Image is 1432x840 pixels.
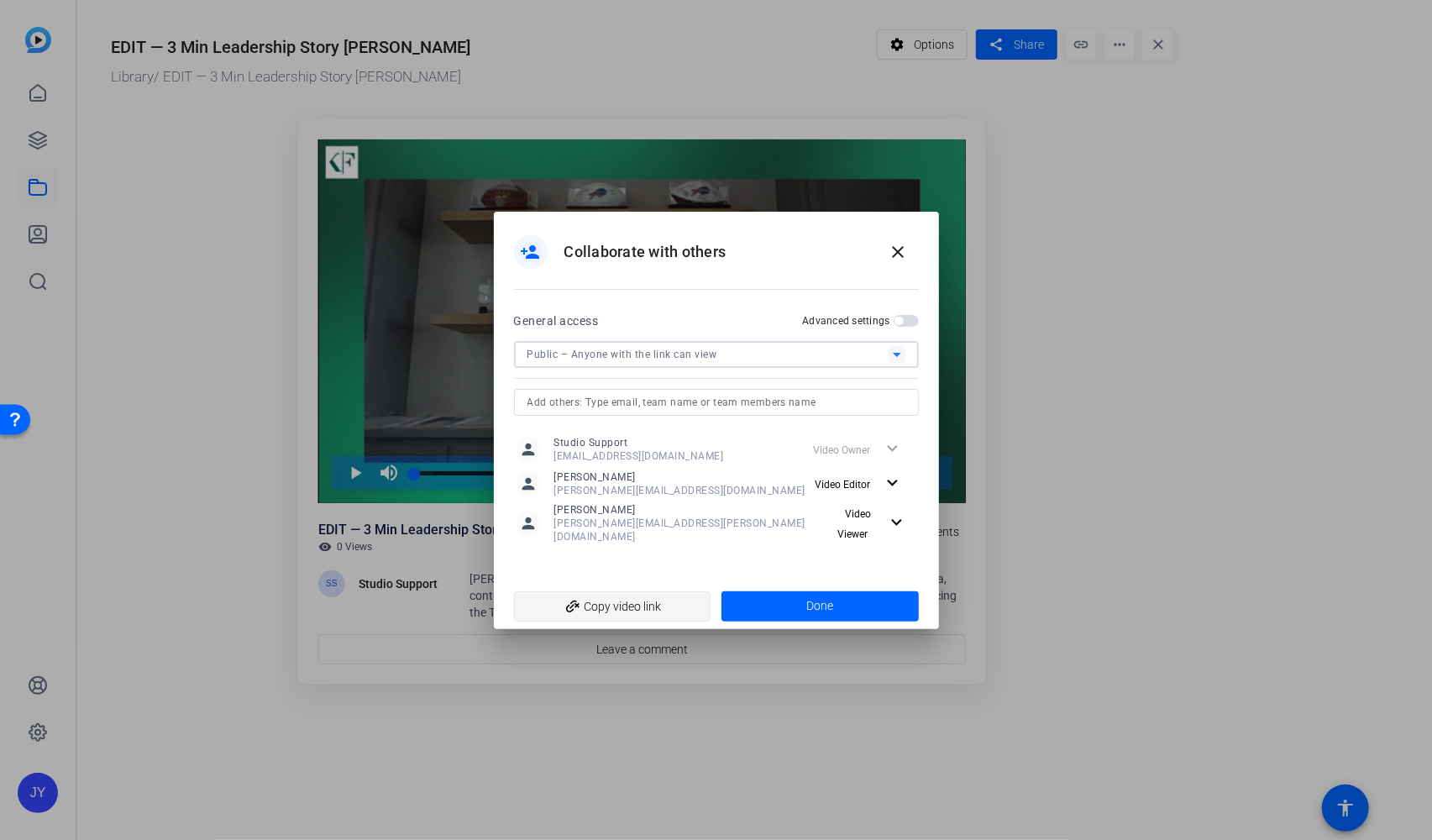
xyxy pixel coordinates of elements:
span: [PERSON_NAME][EMAIL_ADDRESS][DOMAIN_NAME] [554,484,806,497]
mat-icon: add_link [559,593,588,622]
mat-icon: expand_more [886,512,903,533]
h1: Collaborate with others [564,242,726,262]
h2: General access [514,311,599,331]
iframe: Drift Widget Chat Controller [1109,736,1412,820]
button: Done [721,591,919,622]
span: [PERSON_NAME] [554,470,806,484]
mat-icon: expand_more [882,473,903,494]
span: Done [806,597,833,615]
mat-icon: person_add [521,242,541,262]
span: Video Viewer [837,508,872,540]
mat-icon: close [889,242,909,262]
input: Add others: Type email, team name or team members name [527,392,905,412]
button: Video Editor [808,469,916,499]
span: Public – Anyone with the link can view [527,349,717,360]
mat-icon: person [517,511,542,536]
mat-icon: person [517,471,542,496]
span: Copy video link [527,591,698,622]
h2: Advanced settings [802,314,889,328]
span: [EMAIL_ADDRESS][DOMAIN_NAME] [554,449,724,463]
button: Video Viewer [824,508,916,538]
span: [PERSON_NAME][EMAIL_ADDRESS][PERSON_NAME][DOMAIN_NAME] [554,517,824,543]
mat-icon: person [517,437,542,462]
span: [PERSON_NAME] [554,503,824,517]
span: Video Editor [815,479,870,491]
span: Studio Support [554,436,724,449]
button: Copy video link [514,591,711,622]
